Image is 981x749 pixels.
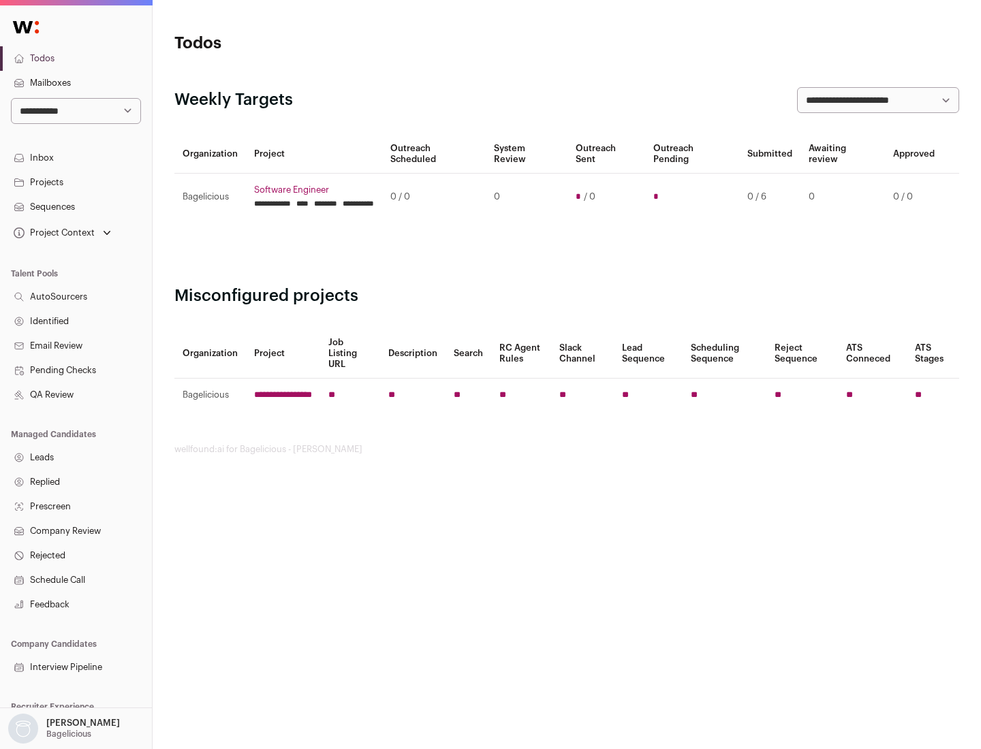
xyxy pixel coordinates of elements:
[486,135,567,174] th: System Review
[885,174,943,221] td: 0 / 0
[11,223,114,242] button: Open dropdown
[446,329,491,379] th: Search
[174,135,246,174] th: Organization
[382,174,486,221] td: 0 / 0
[739,135,800,174] th: Submitted
[766,329,839,379] th: Reject Sequence
[246,135,382,174] th: Project
[246,329,320,379] th: Project
[254,185,374,195] a: Software Engineer
[382,135,486,174] th: Outreach Scheduled
[8,714,38,744] img: nopic.png
[614,329,683,379] th: Lead Sequence
[683,329,766,379] th: Scheduling Sequence
[486,174,567,221] td: 0
[885,135,943,174] th: Approved
[380,329,446,379] th: Description
[800,135,885,174] th: Awaiting review
[174,285,959,307] h2: Misconfigured projects
[5,14,46,41] img: Wellfound
[174,329,246,379] th: Organization
[739,174,800,221] td: 0 / 6
[838,329,906,379] th: ATS Conneced
[46,729,91,739] p: Bagelicious
[174,379,246,412] td: Bagelicious
[584,191,595,202] span: / 0
[907,329,959,379] th: ATS Stages
[174,33,436,54] h1: Todos
[800,174,885,221] td: 0
[567,135,646,174] th: Outreach Sent
[11,227,95,238] div: Project Context
[174,444,959,455] footer: wellfound:ai for Bagelicious - [PERSON_NAME]
[491,329,550,379] th: RC Agent Rules
[174,89,293,111] h2: Weekly Targets
[5,714,123,744] button: Open dropdown
[174,174,246,221] td: Bagelicious
[645,135,738,174] th: Outreach Pending
[320,329,380,379] th: Job Listing URL
[551,329,614,379] th: Slack Channel
[46,718,120,729] p: [PERSON_NAME]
